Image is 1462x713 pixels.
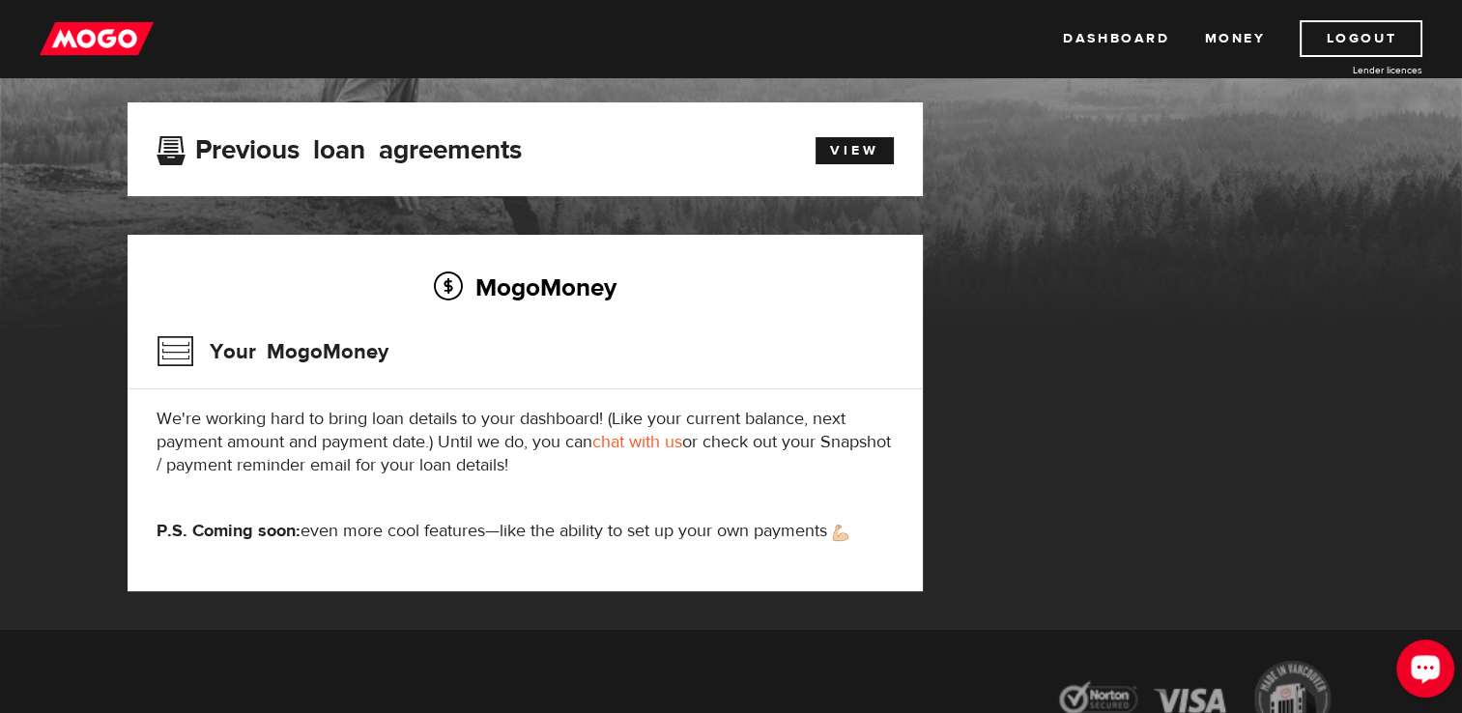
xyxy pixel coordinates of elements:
h2: MogoMoney [157,267,894,307]
p: even more cool features—like the ability to set up your own payments [157,520,894,543]
iframe: LiveChat chat widget [1381,632,1462,713]
a: View [816,137,894,164]
img: mogo_logo-11ee424be714fa7cbb0f0f49df9e16ec.png [40,20,154,57]
p: We're working hard to bring loan details to your dashboard! (Like your current balance, next paym... [157,408,894,477]
a: Lender licences [1277,63,1422,77]
a: Logout [1300,20,1422,57]
h3: Previous loan agreements [157,134,522,159]
img: strong arm emoji [833,525,848,541]
a: Money [1204,20,1265,57]
a: Dashboard [1063,20,1169,57]
strong: P.S. Coming soon: [157,520,301,542]
a: chat with us [592,431,682,453]
h3: Your MogoMoney [157,327,388,377]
